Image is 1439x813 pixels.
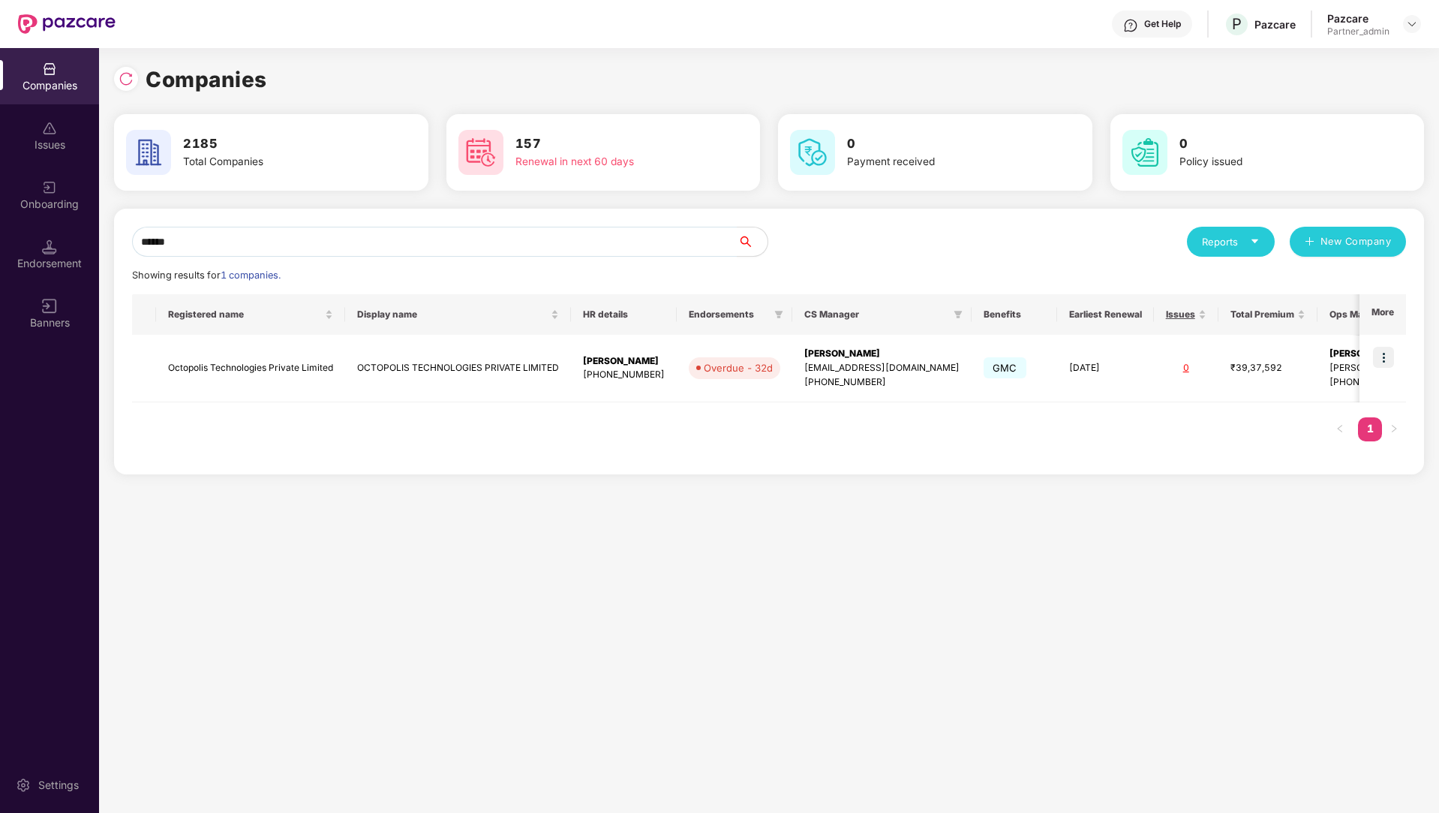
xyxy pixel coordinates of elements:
[1230,309,1294,321] span: Total Premium
[771,306,786,324] span: filter
[790,130,835,175] img: svg+xml;base64,PHN2ZyB4bWxucz0iaHR0cDovL3d3dy53My5vcmcvMjAwMC9zdmciIHdpZHRoPSI2MCIgaGVpZ2h0PSI2MC...
[1382,417,1406,441] button: right
[1218,294,1317,335] th: Total Premium
[984,357,1026,378] span: GMC
[1320,234,1392,249] span: New Company
[515,154,704,170] div: Renewal in next 60 days
[357,309,548,321] span: Display name
[345,294,571,335] th: Display name
[1250,236,1260,246] span: caret-down
[804,361,960,375] div: [EMAIL_ADDRESS][DOMAIN_NAME]
[1358,417,1382,440] a: 1
[42,299,57,314] img: svg+xml;base64,PHN2ZyB3aWR0aD0iMTYiIGhlaWdodD0iMTYiIHZpZXdCb3g9IjAgMCAxNiAxNiIgZmlsbD0ibm9uZSIgeG...
[42,180,57,195] img: svg+xml;base64,PHN2ZyB3aWR0aD0iMjAiIGhlaWdodD0iMjAiIHZpZXdCb3g9IjAgMCAyMCAyMCIgZmlsbD0ibm9uZSIgeG...
[119,71,134,86] img: svg+xml;base64,PHN2ZyBpZD0iUmVsb2FkLTMyeDMyIiB4bWxucz0iaHR0cDovL3d3dy53My5vcmcvMjAwMC9zdmciIHdpZH...
[1122,130,1167,175] img: svg+xml;base64,PHN2ZyB4bWxucz0iaHR0cDovL3d3dy53My5vcmcvMjAwMC9zdmciIHdpZHRoPSI2MCIgaGVpZ2h0PSI2MC...
[183,154,372,170] div: Total Companies
[132,269,281,281] span: Showing results for
[183,134,372,154] h3: 2185
[42,121,57,136] img: svg+xml;base64,PHN2ZyBpZD0iSXNzdWVzX2Rpc2FibGVkIiB4bWxucz0iaHR0cDovL3d3dy53My5vcmcvMjAwMC9zdmciIH...
[1179,154,1368,170] div: Policy issued
[1373,347,1394,368] img: icon
[1382,417,1406,441] li: Next Page
[1305,236,1314,248] span: plus
[345,335,571,402] td: OCTOPOLIS TECHNOLOGIES PRIVATE LIMITED
[34,778,83,793] div: Settings
[704,360,773,375] div: Overdue - 32d
[1359,294,1406,335] th: More
[1179,134,1368,154] h3: 0
[1328,417,1352,441] button: left
[1057,294,1154,335] th: Earliest Renewal
[515,134,704,154] h3: 157
[18,14,116,34] img: New Pazcare Logo
[1406,18,1418,30] img: svg+xml;base64,PHN2ZyBpZD0iRHJvcGRvd24tMzJ4MzIiIHhtbG5zPSJodHRwOi8vd3d3LnczLm9yZy8yMDAwL3N2ZyIgd2...
[583,354,665,369] div: [PERSON_NAME]
[954,310,963,319] span: filter
[1057,335,1154,402] td: [DATE]
[804,375,960,390] div: [PHONE_NUMBER]
[1358,417,1382,441] li: 1
[1154,294,1218,335] th: Issues
[168,309,322,321] span: Registered name
[583,368,665,382] div: [PHONE_NUMBER]
[1166,309,1195,321] span: Issues
[1254,17,1296,32] div: Pazcare
[1327,26,1389,38] div: Partner_admin
[156,335,345,402] td: Octopolis Technologies Private Limited
[689,309,768,321] span: Endorsements
[847,134,1036,154] h3: 0
[972,294,1057,335] th: Benefits
[571,294,677,335] th: HR details
[1166,361,1206,375] div: 0
[1230,361,1305,375] div: ₹39,37,592
[1335,424,1344,433] span: left
[737,236,768,248] span: search
[1389,424,1398,433] span: right
[42,62,57,77] img: svg+xml;base64,PHN2ZyBpZD0iQ29tcGFuaWVzIiB4bWxucz0iaHR0cDovL3d3dy53My5vcmcvMjAwMC9zdmciIHdpZHRoPS...
[847,154,1036,170] div: Payment received
[1123,18,1138,33] img: svg+xml;base64,PHN2ZyBpZD0iSGVscC0zMngzMiIgeG1sbnM9Imh0dHA6Ly93d3cudzMub3JnLzIwMDAvc3ZnIiB3aWR0aD...
[951,306,966,324] span: filter
[1328,417,1352,441] li: Previous Page
[1290,227,1406,257] button: plusNew Company
[16,778,31,793] img: svg+xml;base64,PHN2ZyBpZD0iU2V0dGluZy0yMHgyMCIgeG1sbnM9Imh0dHA6Ly93d3cudzMub3JnLzIwMDAvc3ZnIiB3aW...
[1144,18,1181,30] div: Get Help
[737,227,768,257] button: search
[42,239,57,254] img: svg+xml;base64,PHN2ZyB3aWR0aD0iMTQuNSIgaGVpZ2h0PSIxNC41IiB2aWV3Qm94PSIwIDAgMTYgMTYiIGZpbGw9Im5vbm...
[126,130,171,175] img: svg+xml;base64,PHN2ZyB4bWxucz0iaHR0cDovL3d3dy53My5vcmcvMjAwMC9zdmciIHdpZHRoPSI2MCIgaGVpZ2h0PSI2MC...
[1232,15,1242,33] span: P
[146,63,267,96] h1: Companies
[1202,234,1260,249] div: Reports
[156,294,345,335] th: Registered name
[774,310,783,319] span: filter
[458,130,503,175] img: svg+xml;base64,PHN2ZyB4bWxucz0iaHR0cDovL3d3dy53My5vcmcvMjAwMC9zdmciIHdpZHRoPSI2MCIgaGVpZ2h0PSI2MC...
[221,269,281,281] span: 1 companies.
[1327,11,1389,26] div: Pazcare
[804,309,948,321] span: CS Manager
[804,347,960,361] div: [PERSON_NAME]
